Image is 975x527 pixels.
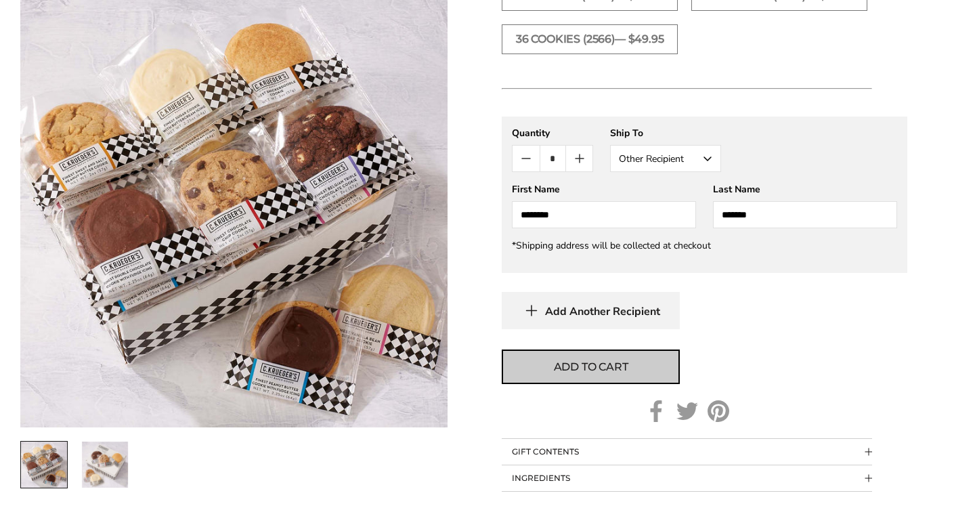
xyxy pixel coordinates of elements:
div: First Name [512,183,696,196]
a: 1 / 2 [20,441,68,488]
gfm-form: New recipient [502,117,907,273]
div: Quantity [512,127,593,140]
label: 36 COOKIES (2566)— $49.95 [502,24,678,54]
button: Add Another Recipient [502,292,680,329]
div: *Shipping address will be collected at checkout [512,239,897,252]
input: Quantity [540,146,566,171]
input: First Name [512,201,696,228]
a: Facebook [645,400,667,422]
button: Add to cart [502,350,680,384]
img: Just The Cookies - Signature Cookie Assortment [82,442,128,488]
span: Add to cart [554,359,628,375]
img: Just The Cookies - Signature Cookie Assortment [21,442,67,488]
span: Add Another Recipient [545,305,660,318]
button: Collapsible block button [502,465,872,491]
button: Collapsible block button [502,439,872,465]
input: Last Name [713,201,897,228]
a: Twitter [676,400,698,422]
div: Last Name [713,183,897,196]
iframe: Sign Up via Text for Offers [11,476,140,516]
a: Pinterest [708,400,729,422]
button: Count minus [513,146,539,171]
div: Ship To [610,127,721,140]
button: Count plus [566,146,592,171]
button: Other Recipient [610,145,721,172]
a: 2 / 2 [81,441,129,488]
